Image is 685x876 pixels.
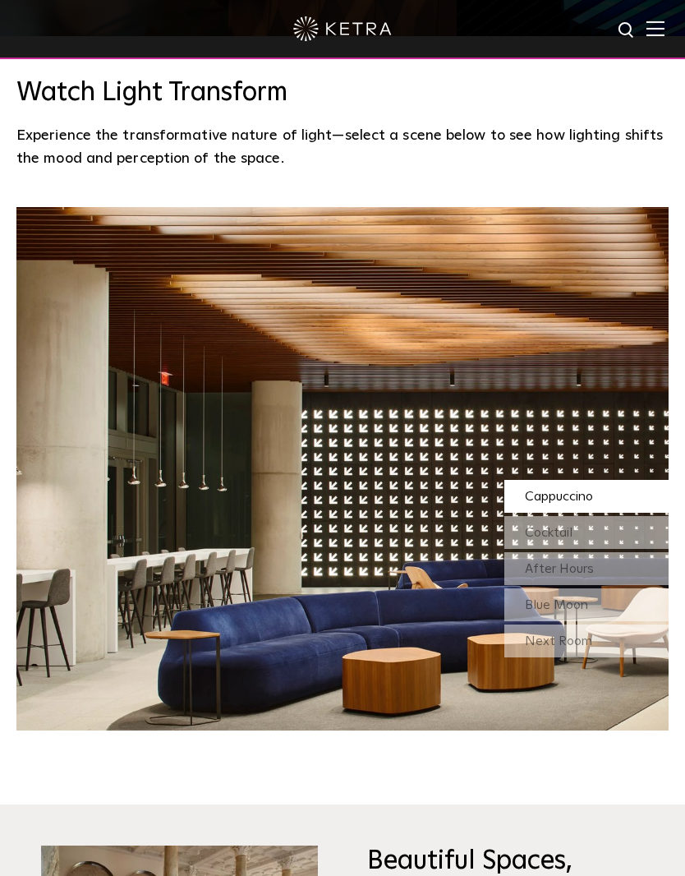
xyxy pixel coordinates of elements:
p: Experience the transformative nature of light—select a scene below to see how lighting shifts the... [16,124,669,171]
span: Blue Moon [525,598,588,611]
div: Next Room [504,625,669,657]
h3: Watch Light Transform [16,77,669,108]
span: After Hours [525,562,594,575]
span: Cappuccino [525,490,593,503]
img: Hamburger%20Nav.svg [646,21,664,36]
img: ketra-logo-2019-white [293,16,392,41]
span: Cocktail [525,526,572,539]
img: SS_SXSW_Desktop_Cool [16,207,669,731]
img: search icon [617,21,637,41]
